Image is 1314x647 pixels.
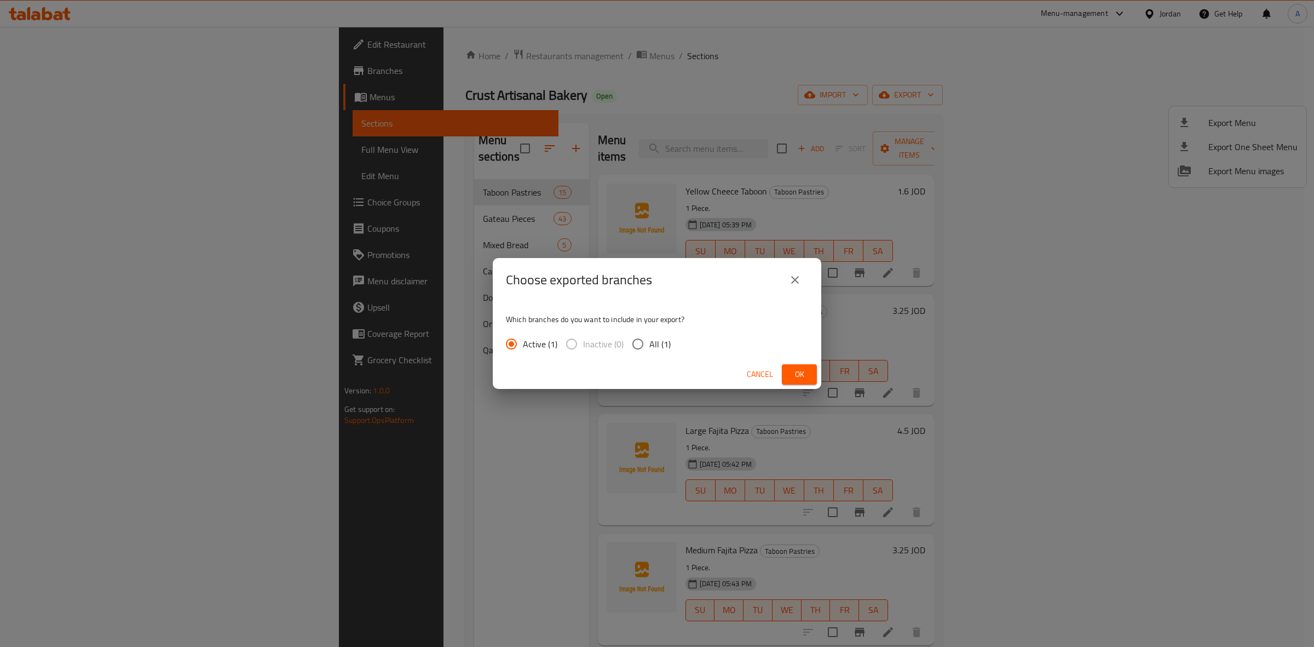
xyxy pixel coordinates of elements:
span: Cancel [747,368,773,381]
span: All (1) [649,337,671,351]
p: Which branches do you want to include in your export? [506,314,808,325]
button: Cancel [742,364,777,385]
span: Active (1) [523,337,557,351]
span: Inactive (0) [583,337,624,351]
h2: Choose exported branches [506,271,652,289]
span: Ok [791,368,808,381]
button: Ok [782,364,817,385]
button: close [782,267,808,293]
